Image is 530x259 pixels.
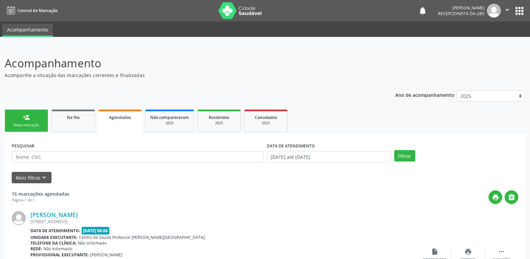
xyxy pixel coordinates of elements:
[150,115,189,120] span: Não compareceram
[5,72,369,79] p: Acompanhe a situação das marcações correntes e finalizadas
[12,151,263,163] input: Nome, CNS
[267,151,391,163] input: Selecione um intervalo
[30,211,78,218] a: [PERSON_NAME]
[10,123,43,128] div: Nova marcação
[418,6,427,15] button: notifications
[498,248,505,255] i: 
[209,115,229,120] span: Resolvidos
[5,5,58,16] a: Central de Marcação
[67,115,80,120] span: Na fila
[489,190,502,204] button: print
[501,4,514,18] button: 
[23,114,30,121] div: person_add
[17,8,58,13] span: Central de Marcação
[30,219,418,224] div: [STREET_ADDRESS]
[249,121,283,126] div: 2025
[40,174,48,181] i: keyboard_arrow_down
[5,55,369,72] p: Acompanhamento
[438,5,485,11] div: [PERSON_NAME]
[90,252,122,258] span: [PERSON_NAME]
[267,141,315,151] label: DATA DE ATENDIMENTO
[12,211,26,225] img: img
[12,141,34,151] label: PESQUISAR
[78,240,107,246] span: Não informado
[487,4,501,18] img: img
[202,121,236,126] div: 2025
[395,90,454,99] p: Ano de acompanhamento
[43,246,72,252] span: Não informado
[12,197,69,203] div: Página 1 de 1
[30,235,78,240] b: Unidade executante:
[109,115,131,120] span: Agendados
[30,252,89,258] b: Profissional executante:
[150,121,189,126] div: 2025
[2,24,53,37] a: Acompanhamento
[492,194,499,201] i: print
[12,191,69,197] strong: 15 marcações agendadas
[30,240,77,246] b: Telefone da clínica:
[508,194,515,201] i: 
[514,5,525,17] button: apps
[394,150,415,161] button: Filtrar
[12,172,51,184] button: Mais filtroskeyboard_arrow_down
[438,11,485,16] span: Recepcionista da UBS
[79,235,205,240] span: Centro de Saude Professor [PERSON_NAME][GEOGRAPHIC_DATA]
[505,190,518,204] button: 
[255,115,277,120] span: Cancelados
[82,227,110,235] span: [DATE] 08:00
[30,246,42,252] b: Rede:
[504,6,511,13] i: 
[30,228,80,234] b: Data de atendimento:
[464,248,472,255] i: print
[431,248,438,255] i: insert_drive_file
